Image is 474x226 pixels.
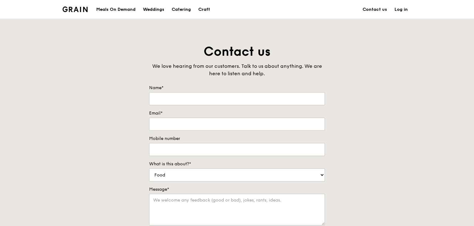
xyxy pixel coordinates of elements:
a: Contact us [359,0,391,19]
label: What is this about?* [149,161,325,167]
a: Catering [168,0,195,19]
a: Weddings [139,0,168,19]
div: Meals On Demand [96,0,136,19]
div: Catering [172,0,191,19]
label: Name* [149,85,325,91]
div: We love hearing from our customers. Talk to us about anything. We are here to listen and help. [149,63,325,77]
img: Grain [62,7,88,12]
label: Email* [149,110,325,116]
h1: Contact us [149,43,325,60]
label: Mobile number [149,136,325,142]
label: Message* [149,186,325,193]
div: Weddings [143,0,164,19]
a: Craft [195,0,214,19]
div: Craft [198,0,210,19]
a: Log in [391,0,412,19]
